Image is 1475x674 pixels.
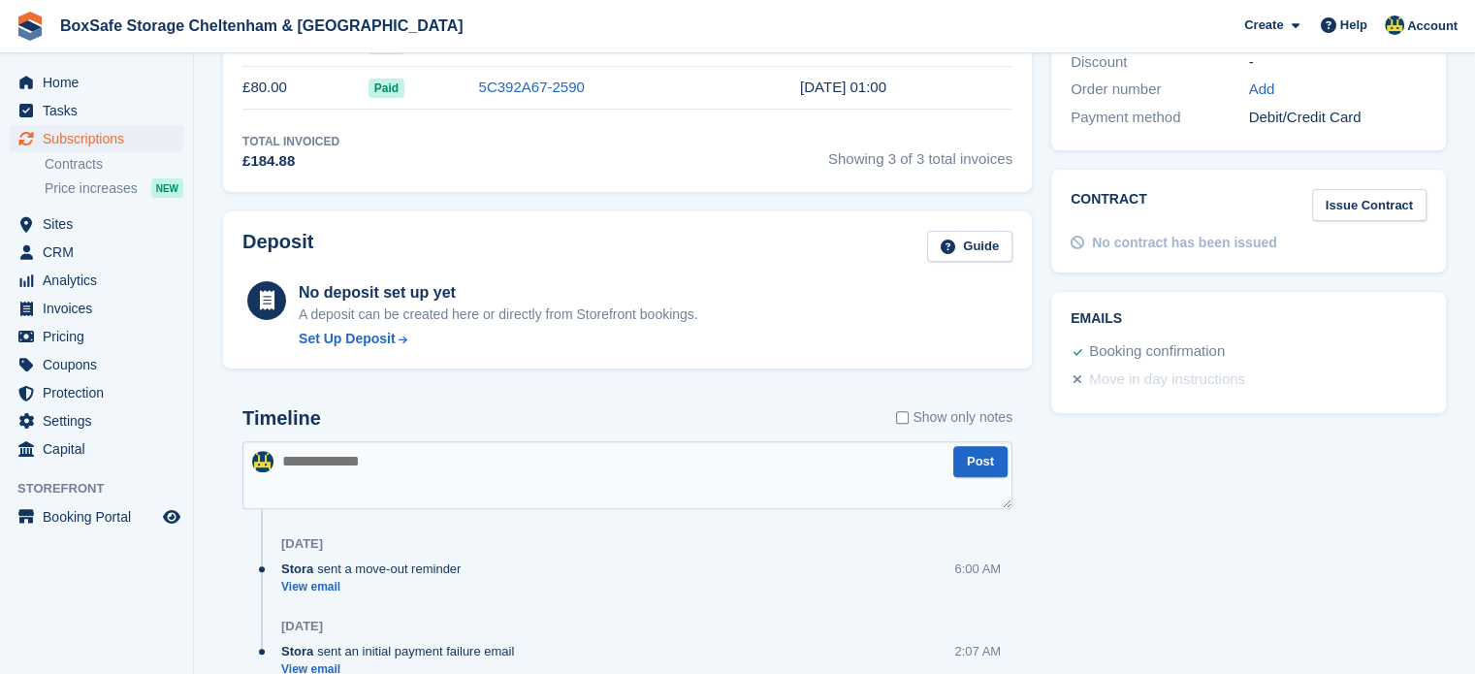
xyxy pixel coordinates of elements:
a: menu [10,125,183,152]
a: menu [10,435,183,463]
div: sent an initial payment failure email [281,642,524,660]
a: menu [10,323,183,350]
a: menu [10,407,183,434]
div: Debit/Credit Card [1249,107,1427,129]
a: menu [10,351,183,378]
label: Show only notes [896,407,1012,428]
a: menu [10,239,183,266]
div: Payment method [1071,107,1249,129]
span: Create [1244,16,1283,35]
div: 2:07 AM [954,642,1001,660]
p: A deposit can be created here or directly from Storefront bookings. [299,305,698,325]
span: Stora [281,642,313,660]
div: No contract has been issued [1092,233,1277,253]
span: Pricing [43,323,159,350]
span: Capital [43,435,159,463]
span: Home [43,69,159,96]
img: Kim Virabi [1385,16,1404,35]
div: Discount [1071,51,1249,74]
a: Set Up Deposit [299,329,698,349]
div: 6:00 AM [954,560,1001,578]
input: Show only notes [896,407,909,428]
a: 5C392A67-2590 [479,79,585,95]
td: £80.00 [242,66,369,110]
a: Issue Contract [1312,189,1427,221]
a: menu [10,97,183,124]
span: Settings [43,407,159,434]
span: Protection [43,379,159,406]
span: CRM [43,239,159,266]
h2: Contract [1071,189,1147,221]
a: Price increases NEW [45,177,183,199]
span: Price increases [45,179,138,198]
div: Move in day instructions [1089,369,1245,392]
span: Booking Portal [43,503,159,530]
span: Analytics [43,267,159,294]
a: menu [10,69,183,96]
span: Paid [369,79,404,98]
span: Subscriptions [43,125,159,152]
span: Invoices [43,295,159,322]
a: menu [10,503,183,530]
img: Kim Virabi [252,451,273,472]
div: [DATE] [281,536,323,552]
div: £184.88 [242,150,339,173]
a: menu [10,379,183,406]
div: Booking confirmation [1089,340,1225,364]
span: Stora [281,560,313,578]
span: Storefront [17,479,193,498]
div: - [1249,51,1427,74]
h2: Timeline [242,407,321,430]
a: BoxSafe Storage Cheltenham & [GEOGRAPHIC_DATA] [52,10,470,42]
span: Tasks [43,97,159,124]
div: NEW [151,178,183,198]
a: menu [10,267,183,294]
div: sent a move-out reminder [281,560,470,578]
a: Add [1249,79,1275,101]
time: 2025-04-17 00:00:26 UTC [800,79,886,95]
h2: Deposit [242,231,313,263]
div: Order number [1071,79,1249,101]
button: Post [953,446,1008,478]
a: menu [10,210,183,238]
div: Set Up Deposit [299,329,396,349]
span: Sites [43,210,159,238]
h2: Emails [1071,311,1427,327]
div: [DATE] [281,619,323,634]
a: Guide [927,231,1012,263]
img: stora-icon-8386f47178a22dfd0bd8f6a31ec36ba5ce8667c1dd55bd0f319d3a0aa187defe.svg [16,12,45,41]
a: Contracts [45,155,183,174]
a: View email [281,579,470,595]
span: Account [1407,16,1458,36]
div: No deposit set up yet [299,281,698,305]
a: Preview store [160,505,183,529]
span: Coupons [43,351,159,378]
span: Showing 3 of 3 total invoices [828,133,1012,173]
a: menu [10,295,183,322]
span: Help [1340,16,1367,35]
div: Total Invoiced [242,133,339,150]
